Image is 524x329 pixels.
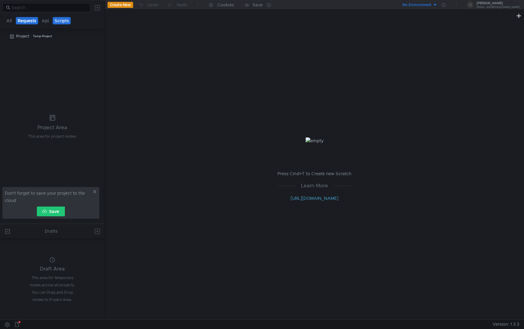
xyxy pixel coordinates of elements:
div: No Environment [402,2,431,8]
div: Redo [177,1,187,9]
div: Undo [147,1,159,9]
span: Version: 1.3.3 [493,320,519,329]
div: Project [16,32,29,41]
a: [URL][DOMAIN_NAME] [291,196,338,201]
div: [EMAIL_ADDRESS][DOMAIN_NAME] [476,6,520,8]
button: Requests [16,17,38,24]
button: Scripts [53,17,71,24]
button: Api [40,17,51,24]
div: Temp Project [33,32,52,41]
span: Learn More [296,182,333,189]
div: Cookies [217,1,234,9]
p: Press Cmd+T to Create new Scratch [278,170,351,177]
button: Redo [163,0,192,9]
span: Don't forget to save your project to the cloud [5,189,91,204]
div: Drafts [45,228,58,235]
button: Undo [133,0,163,9]
button: Save [37,207,65,216]
div: Save [253,3,263,7]
div: [PERSON_NAME] [476,2,520,5]
img: empty [306,137,324,144]
button: Create New [108,2,133,8]
button: All [5,17,14,24]
input: Search... [12,4,87,11]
